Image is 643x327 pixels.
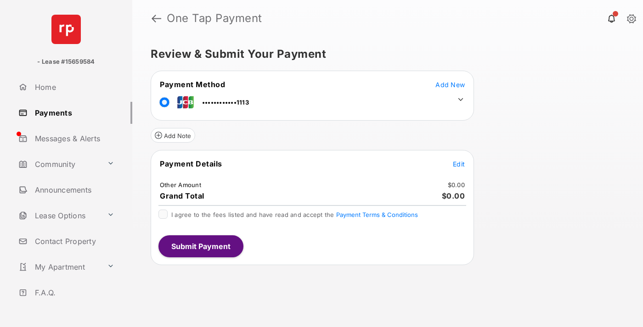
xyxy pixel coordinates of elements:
[160,191,204,200] span: Grand Total
[453,159,465,168] button: Edit
[158,235,243,257] button: Submit Payment
[151,49,617,60] h5: Review & Submit Your Payment
[15,230,132,252] a: Contact Property
[15,153,103,175] a: Community
[435,81,465,89] span: Add New
[15,256,103,278] a: My Apartment
[447,181,465,189] td: $0.00
[171,211,418,218] span: I agree to the fees listed and have read and accept the
[15,282,132,304] a: F.A.Q.
[51,15,81,44] img: svg+xml;base64,PHN2ZyB4bWxucz0iaHR0cDovL3d3dy53My5vcmcvMjAwMC9zdmciIHdpZHRoPSI2NCIgaGVpZ2h0PSI2NC...
[15,102,132,124] a: Payments
[160,159,222,168] span: Payment Details
[159,181,202,189] td: Other Amount
[15,76,132,98] a: Home
[37,57,95,67] p: - Lease #15659584
[442,191,465,200] span: $0.00
[151,128,195,143] button: Add Note
[15,127,132,150] a: Messages & Alerts
[435,80,465,89] button: Add New
[202,99,249,106] span: ••••••••••••1113
[160,80,225,89] span: Payment Method
[336,211,418,218] button: I agree to the fees listed and have read and accept the
[453,160,465,168] span: Edit
[15,205,103,227] a: Lease Options
[167,13,262,24] strong: One Tap Payment
[15,179,132,201] a: Announcements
